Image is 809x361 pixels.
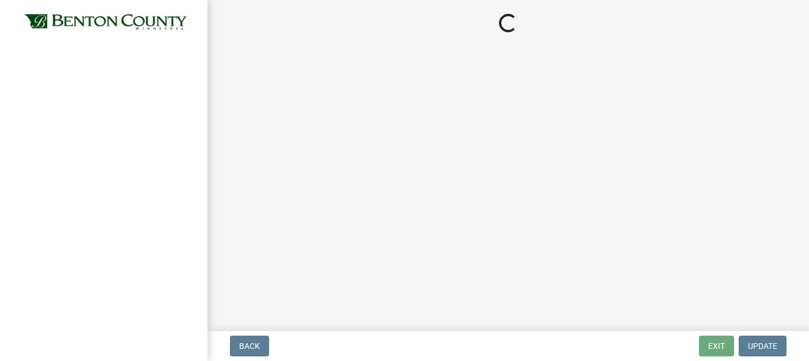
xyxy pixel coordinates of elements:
[739,336,787,356] button: Update
[230,336,269,356] button: Back
[748,341,777,351] span: Update
[699,336,734,356] button: Exit
[239,341,260,351] span: Back
[23,12,189,33] img: Benton County, Minnesota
